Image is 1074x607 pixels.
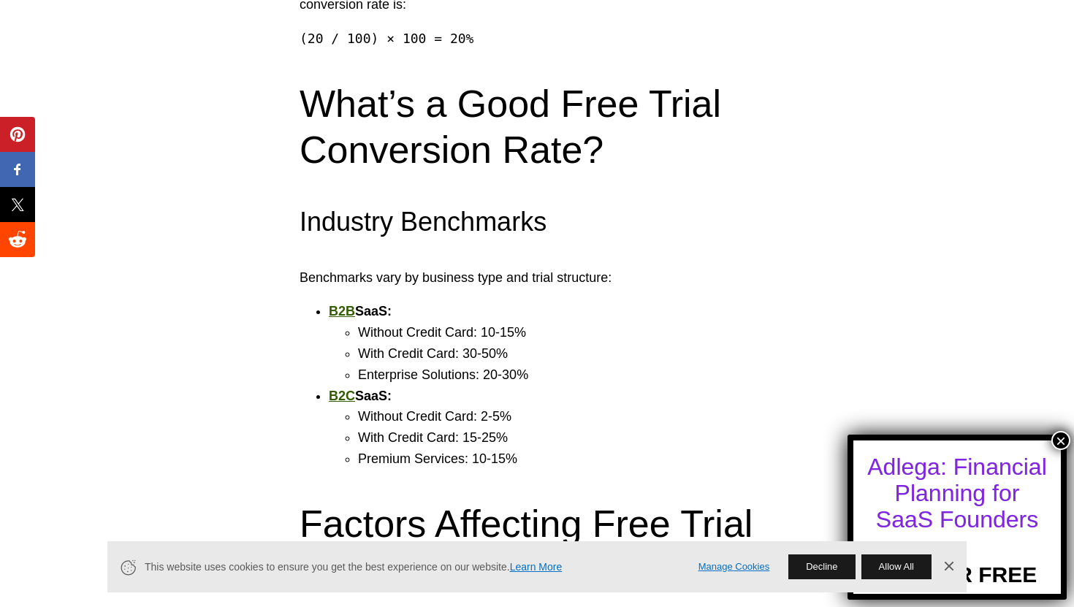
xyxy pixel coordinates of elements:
li: Without Credit Card: 2-5% [358,406,774,427]
h3: Industry Benchmarks [300,204,774,240]
a: Manage Cookies [698,560,770,575]
h2: What’s a Good Free Trial Conversion Rate? [300,81,774,172]
a: Learn More [510,561,563,573]
li: Without Credit Card: 10-15% [358,322,774,343]
li: Enterprise Solutions: 20-30% [358,364,774,386]
a: TRY FOR FREE [877,538,1037,587]
h2: Factors Affecting Free Trial Conversion Rate [300,501,774,592]
span: This website uses cookies to ensure you get the best experience on our website. [145,560,678,575]
svg: Cookie Icon [119,558,137,576]
li: Premium Services: 10-15% [358,448,774,470]
code: (20 / 100) × 100 = 20% [300,31,473,46]
a: Dismiss Banner [937,556,959,578]
button: Allow All [861,554,932,579]
li: With Credit Card: 30-50% [358,343,774,364]
a: B2C [329,389,355,403]
strong: SaaS: [329,304,392,318]
strong: SaaS: [329,389,392,403]
div: Adlega: Financial Planning for SaaS Founders [867,454,1048,532]
li: With Credit Card: 15-25% [358,427,774,448]
button: Decline [788,554,855,579]
button: Close [1051,431,1070,450]
a: B2B [329,304,355,318]
p: Benchmarks vary by business type and trial structure: [300,267,774,289]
